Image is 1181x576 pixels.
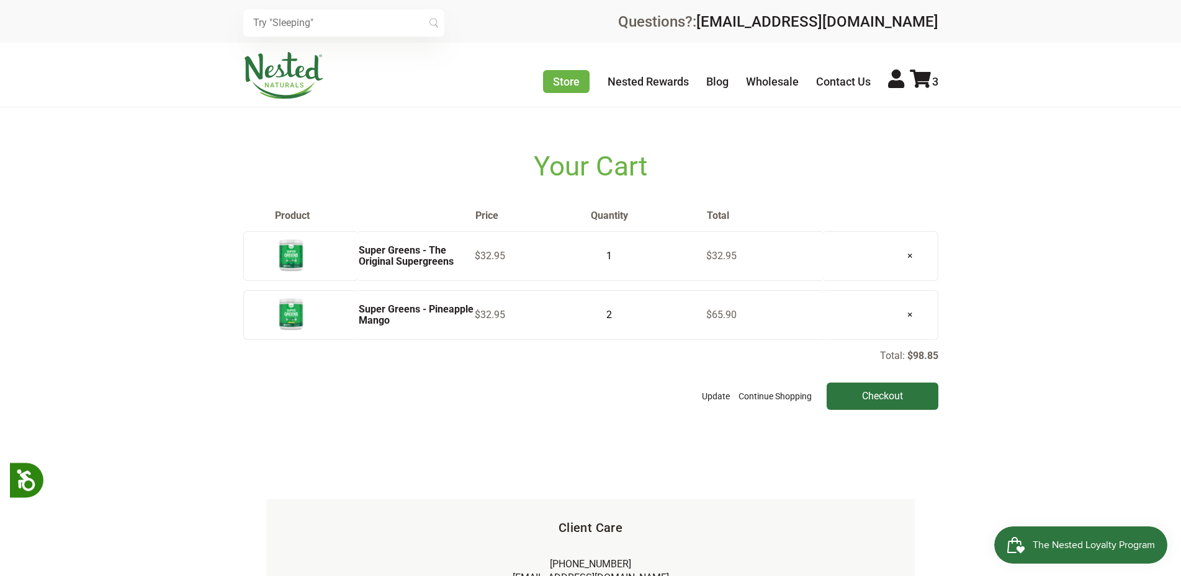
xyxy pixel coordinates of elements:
[897,240,923,272] a: ×
[243,9,444,37] input: Try "Sleeping"
[827,383,938,410] input: Checkout
[276,237,307,272] img: Super Greens - The Original Supergreens - 30 Servings
[735,383,815,410] a: Continue Shopping
[243,210,475,222] th: Product
[994,526,1169,564] iframe: Button to open loyalty program pop-up
[897,299,923,330] a: ×
[608,75,689,88] a: Nested Rewards
[746,75,799,88] a: Wholesale
[475,250,505,262] span: $32.95
[543,70,590,93] a: Store
[706,309,737,321] span: $65.90
[475,210,591,222] th: Price
[706,75,729,88] a: Blog
[618,14,938,29] div: Questions?:
[696,13,938,30] a: [EMAIL_ADDRESS][DOMAIN_NAME]
[359,244,454,267] a: Super Greens - The Original Supergreens
[907,350,938,361] p: $98.85
[706,210,822,222] th: Total
[816,75,871,88] a: Contact Us
[932,75,938,88] span: 3
[276,296,307,331] img: Super Greens - Pineapple Mango - 30 Servings
[699,383,733,410] button: Update
[243,349,938,410] div: Total:
[359,303,474,326] a: Super Greens - Pineapple Mango
[243,52,324,99] img: Nested Naturals
[910,75,938,88] a: 3
[475,309,505,321] span: $32.95
[243,151,938,182] h1: Your Cart
[286,519,895,536] h5: Client Care
[590,210,706,222] th: Quantity
[706,250,737,262] span: $32.95
[550,558,631,570] a: [PHONE_NUMBER]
